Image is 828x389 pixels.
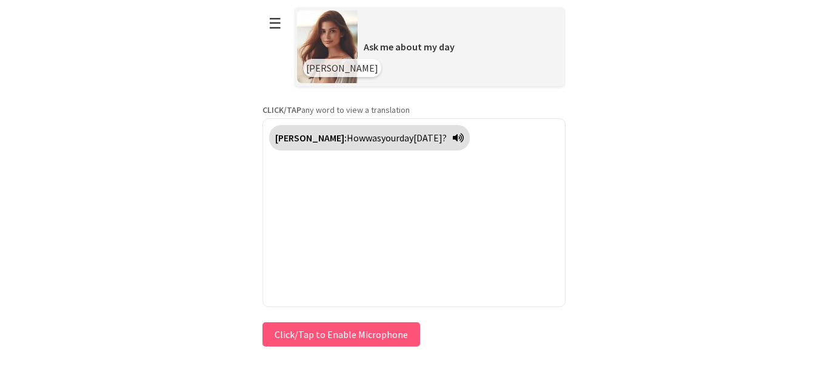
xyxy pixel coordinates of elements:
[262,104,301,115] strong: CLICK/TAP
[381,132,399,144] span: your
[306,62,378,74] span: [PERSON_NAME]
[262,8,288,39] button: ☰
[269,125,470,151] div: Click to translate
[275,132,347,144] strong: [PERSON_NAME]:
[413,132,447,144] span: [DATE]?
[366,132,381,144] span: was
[347,132,366,144] span: How
[364,41,455,53] span: Ask me about my day
[262,322,420,347] button: Click/Tap to Enable Microphone
[399,132,413,144] span: day
[297,10,358,83] img: Scenario Image
[262,104,566,115] p: any word to view a translation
